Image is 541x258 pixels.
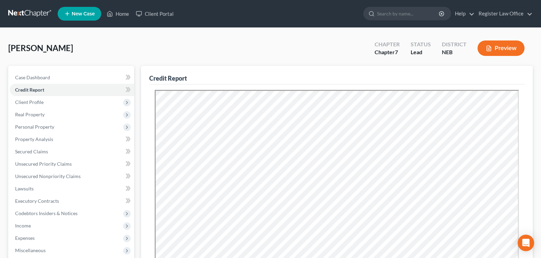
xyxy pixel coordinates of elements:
a: Lawsuits [10,183,134,195]
span: Secured Claims [15,149,48,154]
span: Lawsuits [15,186,34,191]
div: Lead [411,48,431,56]
a: Register Law Office [475,8,532,20]
span: Codebtors Insiders & Notices [15,210,78,216]
input: Search by name... [377,7,440,20]
span: Miscellaneous [15,247,46,253]
a: Unsecured Priority Claims [10,158,134,170]
a: Executory Contracts [10,195,134,207]
span: Income [15,223,31,228]
span: Real Property [15,112,45,117]
div: Open Intercom Messenger [518,235,534,251]
span: 7 [395,49,398,55]
div: NEB [442,48,467,56]
a: Secured Claims [10,145,134,158]
a: Property Analysis [10,133,134,145]
a: Credit Report [10,84,134,96]
div: Chapter [375,40,400,48]
span: Case Dashboard [15,74,50,80]
a: Case Dashboard [10,71,134,84]
a: Home [103,8,132,20]
a: Client Portal [132,8,177,20]
div: District [442,40,467,48]
span: Executory Contracts [15,198,59,204]
span: Expenses [15,235,35,241]
span: Unsecured Nonpriority Claims [15,173,81,179]
a: Help [451,8,474,20]
div: Status [411,40,431,48]
a: Unsecured Nonpriority Claims [10,170,134,183]
span: New Case [72,11,95,16]
span: Personal Property [15,124,54,130]
span: Property Analysis [15,136,53,142]
span: [PERSON_NAME] [8,43,73,53]
span: Client Profile [15,99,44,105]
div: Chapter [375,48,400,56]
span: Credit Report [15,87,44,93]
span: Unsecured Priority Claims [15,161,72,167]
div: Credit Report [149,74,187,82]
button: Preview [478,40,525,56]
